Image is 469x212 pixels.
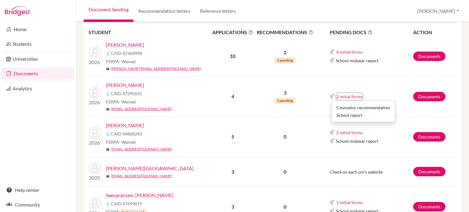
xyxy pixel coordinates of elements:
a: [EMAIL_ADDRESS][DOMAIN_NAME] [111,106,172,112]
span: 1 pending [274,57,295,63]
div: 2 initial forms [331,100,395,122]
a: Seevaratnam, [PERSON_NAME] [106,192,173,199]
span: 3 pending [274,98,295,104]
span: - Waived [119,59,136,64]
a: [PERSON_NAME] [106,122,144,129]
button: 1 initial forms [336,199,363,206]
img: Common App logo [106,131,111,136]
img: Common App logo [330,58,335,63]
a: Universities [1,53,75,65]
a: Help center [1,184,75,196]
span: PENDING DOCS [330,29,413,36]
span: CAID 47699819 [111,200,142,207]
span: School midyear report [336,138,378,144]
a: Students [1,38,75,50]
span: RECOMMENDATIONS [255,29,315,36]
span: FERPA [106,139,136,145]
span: Check on each uni's website [330,169,383,174]
p: 2026 [89,99,101,106]
b: 3 [231,169,234,174]
p: 0 [255,203,315,210]
a: [PERSON_NAME] [106,81,144,89]
img: Emmanuel, Tia [89,127,101,139]
a: Home [1,23,75,35]
span: mail [106,148,110,151]
span: - Waived [119,99,136,104]
a: [PERSON_NAME][GEOGRAPHIC_DATA] [106,165,194,172]
a: Analytics [1,82,75,95]
a: [PERSON_NAME][EMAIL_ADDRESS][DOMAIN_NAME] [111,66,201,71]
span: mail [106,174,110,178]
a: Documents [413,132,445,142]
a: Documents [413,167,445,176]
img: Common App logo [330,200,335,205]
th: ACTION [413,28,457,36]
span: mail [106,67,110,71]
a: Documents [413,52,445,61]
img: Common App logo [106,51,111,56]
span: School midyear report [336,57,378,64]
p: 3 [255,89,315,96]
a: Documents [413,202,445,211]
img: Common App logo [106,91,111,96]
img: Common App logo [106,201,111,206]
span: FERPA [106,58,136,65]
button: [PERSON_NAME] [414,5,462,17]
b: 10 [230,53,235,59]
img: Common App logo [330,130,335,135]
th: STUDENT [89,28,211,36]
span: - Waived [119,139,136,145]
div: School report [336,112,390,118]
img: Lim, Esther [89,87,101,99]
span: APPLICATIONS [211,29,254,36]
img: Seevaratnam, Matthias David [89,197,101,209]
a: Community [1,199,75,211]
span: CAID 44868243 [111,131,142,137]
span: mail [106,107,110,111]
a: Documents [1,67,75,80]
p: 0 [255,133,315,140]
img: Common App logo [330,49,335,54]
a: Documents [413,92,445,101]
b: 5 [231,134,234,139]
p: 0 [255,168,315,175]
b: 4 [231,93,234,99]
img: Bridge-U [5,6,29,16]
p: 2025 [89,174,101,181]
button: 2 initial forms [336,129,363,136]
span: CAID 47295655 [111,90,142,97]
button: 4 initial forms [336,49,363,56]
button: 2 initial forms [336,93,363,100]
div: Counselor recommendation [336,104,390,111]
img: Common App logo [330,138,335,143]
b: 3 [231,204,234,210]
img: Common App logo [330,94,335,99]
a: [EMAIL_ADDRESS][DOMAIN_NAME] [111,173,172,179]
a: [PERSON_NAME] [106,41,144,49]
p: 2026 [89,139,101,146]
a: [EMAIL_ADDRESS][DOMAIN_NAME] [111,146,172,152]
span: FERPA [106,99,136,105]
p: 2026 [89,59,101,66]
img: Anderson, Soren [89,46,101,59]
img: Bui, Jadyn [89,162,101,174]
p: 2 [255,49,315,56]
span: CAID 47364998 [111,50,142,56]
